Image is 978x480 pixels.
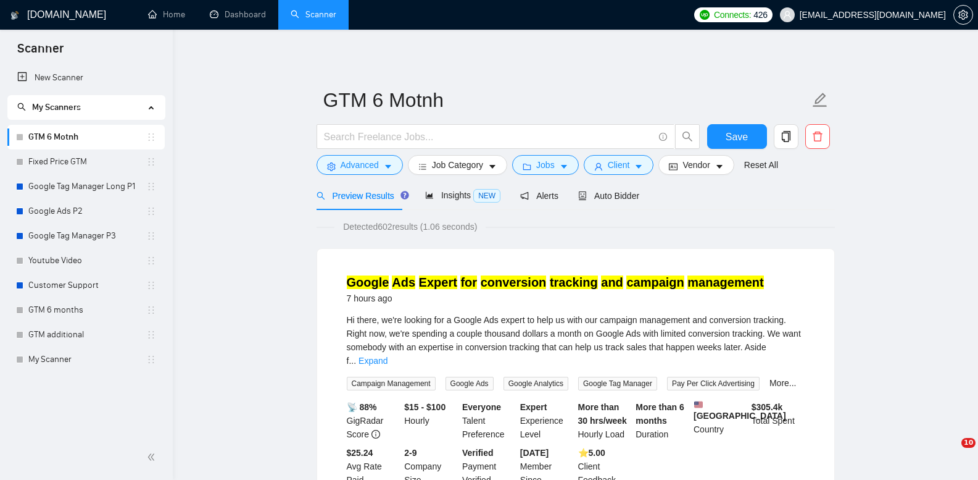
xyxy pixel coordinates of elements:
a: GTM 6 Motnh [28,125,146,149]
span: holder [146,231,156,241]
mark: management [687,276,763,289]
b: More than 30 hrs/week [578,402,627,426]
mark: and [601,276,623,289]
div: Country [691,400,749,441]
span: Pay Per Click Advertising [667,377,760,390]
div: 7 hours ago [347,291,764,306]
img: 🇺🇸 [694,400,703,409]
span: My Scanners [17,102,81,112]
span: Google Tag Manager [578,377,657,390]
div: Talent Preference [460,400,518,441]
input: Scanner name... [323,85,810,116]
span: Client [608,158,630,172]
mark: campaign [626,276,684,289]
li: My Scanner [7,347,165,372]
span: holder [146,330,156,340]
span: caret-down [488,162,497,171]
button: Save [707,124,767,149]
mark: Ads [392,276,415,289]
span: holder [146,280,156,290]
span: idcard [669,162,678,171]
b: [DATE] [520,448,549,458]
a: New Scanner [17,65,155,90]
span: Google Ads [445,377,494,390]
button: setting [953,5,973,25]
button: copy [774,124,798,149]
span: Detected 602 results (1.06 seconds) [334,220,486,234]
div: GigRadar Score [344,400,402,441]
a: homeHome [148,9,185,20]
span: holder [146,355,156,364]
button: userClientcaret-down [584,155,654,175]
span: holder [146,182,156,192]
b: $ 305.4k [752,402,783,412]
span: Connects: [714,8,751,22]
div: Duration [633,400,691,441]
span: 426 [753,8,767,22]
b: Expert [520,402,547,412]
b: $25.24 [347,448,373,458]
li: Google Ads P2 [7,199,165,224]
span: caret-down [715,162,724,171]
span: Insights [425,190,500,200]
span: folder [523,162,531,171]
span: bars [418,162,427,171]
span: Campaign Management [347,377,436,390]
span: Google Analytics [504,377,568,390]
span: info-circle [659,133,667,141]
b: ⭐️ 5.00 [578,448,605,458]
li: Fixed Price GTM [7,149,165,174]
a: Google Tag Manager Long P1 [28,174,146,199]
a: GTM 6 months [28,298,146,322]
li: Customer Support [7,273,165,298]
span: robot [578,192,587,200]
span: caret-down [560,162,568,171]
span: My Scanners [32,102,81,112]
a: Google Ads P2 [28,199,146,224]
b: 2-9 [404,448,416,458]
span: Preview Results [317,191,405,201]
a: Fixed Price GTM [28,149,146,174]
span: setting [327,162,336,171]
a: More... [769,378,797,388]
b: 📡 88% [347,402,377,412]
div: Tooltip anchor [399,190,410,201]
span: edit [812,92,828,108]
b: More than 6 months [636,402,684,426]
a: dashboardDashboard [210,9,266,20]
a: Google Tag Manager P3 [28,224,146,248]
li: GTM 6 months [7,298,165,322]
button: delete [805,124,830,149]
div: Hi there, we're looking for a Google Ads expert to help us with our campaign management and conve... [347,313,805,368]
a: searchScanner [291,9,336,20]
b: Everyone [462,402,501,412]
mark: for [460,276,477,289]
span: Advanced [341,158,379,172]
span: notification [520,192,529,200]
li: Google Tag Manager Long P1 [7,174,165,199]
span: holder [146,157,156,167]
button: idcardVendorcaret-down [658,155,734,175]
span: holder [146,206,156,216]
a: GTM additional [28,322,146,347]
button: barsJob Categorycaret-down [408,155,507,175]
div: Experience Level [518,400,576,441]
span: copy [774,131,798,142]
a: My Scanner [28,347,146,372]
div: Hourly [402,400,460,441]
button: search [675,124,700,149]
span: Jobs [536,158,555,172]
span: info-circle [371,430,380,439]
span: Vendor [682,158,710,172]
div: Total Spent [749,400,807,441]
span: Hi there, we're looking for a Google Ads expert to help us with our campaign management and conve... [347,315,801,366]
mark: conversion [481,276,547,289]
a: setting [953,10,973,20]
span: user [594,162,603,171]
span: search [17,103,26,111]
li: Google Tag Manager P3 [7,224,165,248]
a: Google Ads Expert for conversion tracking and campaign management [347,276,764,289]
span: Scanner [7,40,73,65]
b: [GEOGRAPHIC_DATA] [694,400,786,421]
a: Expand [358,356,387,366]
